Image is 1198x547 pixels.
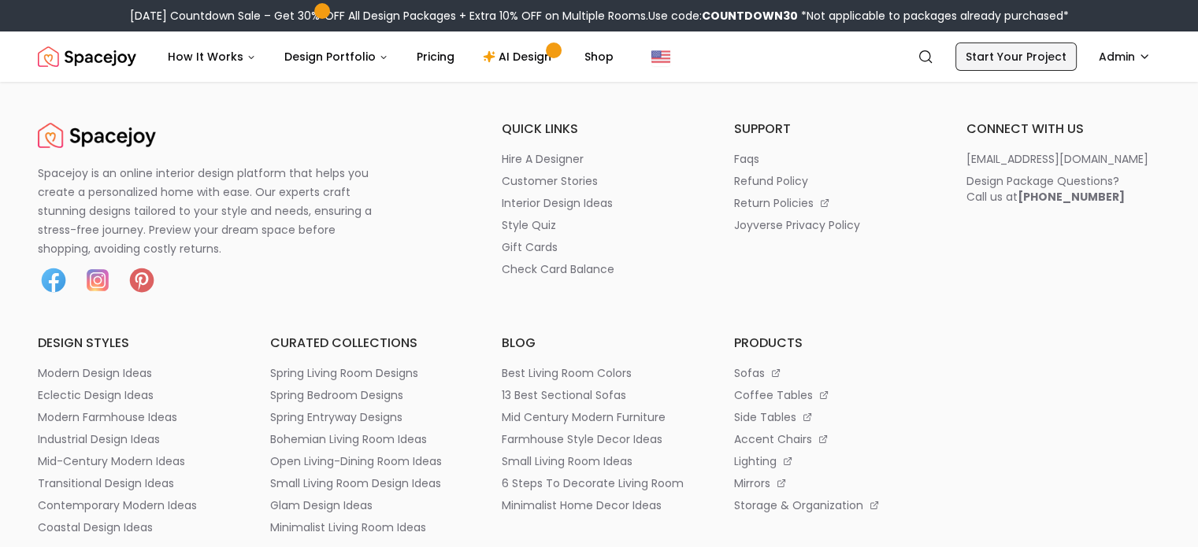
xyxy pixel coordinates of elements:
p: minimalist living room ideas [270,519,426,535]
div: Design Package Questions? Call us at [966,173,1124,205]
p: check card balance [502,261,614,277]
a: storage & organization [734,497,929,513]
a: 13 best sectional sofas [502,387,696,403]
a: interior design ideas [502,195,696,211]
a: side tables [734,409,929,425]
p: gift cards [502,239,558,255]
p: [EMAIL_ADDRESS][DOMAIN_NAME] [966,151,1148,167]
p: modern design ideas [38,365,152,381]
b: COUNTDOWN30 [702,8,798,24]
p: storage & organization [734,497,863,513]
a: open living-dining room ideas [270,453,465,469]
a: AI Design [470,41,569,72]
p: modern farmhouse ideas [38,409,177,425]
div: [DATE] Countdown Sale – Get 30% OFF All Design Packages + Extra 10% OFF on Multiple Rooms. [130,8,1069,24]
p: accent chairs [734,431,812,447]
a: industrial design ideas [38,431,232,447]
a: mirrors [734,475,929,491]
p: minimalist home decor ideas [502,497,662,513]
img: Instagram icon [82,264,113,296]
button: How It Works [155,41,269,72]
p: style quiz [502,217,556,233]
p: eclectic design ideas [38,387,154,403]
p: small living room design ideas [270,475,441,491]
h6: products [734,334,929,353]
h6: quick links [502,120,696,139]
p: spring bedroom designs [270,387,403,403]
p: hire a designer [502,151,584,167]
button: Admin [1089,43,1160,71]
a: Shop [572,41,626,72]
a: mid-century modern ideas [38,453,232,469]
p: transitional design ideas [38,475,174,491]
a: 6 steps to decorate living room [502,475,696,491]
p: lighting [734,453,777,469]
a: Start Your Project [955,43,1077,71]
p: bohemian living room ideas [270,431,427,447]
a: Spacejoy [38,120,156,151]
a: refund policy [734,173,929,189]
b: [PHONE_NUMBER] [1017,189,1124,205]
a: modern design ideas [38,365,232,381]
img: Facebook icon [38,264,69,296]
p: joyverse privacy policy [734,217,860,233]
a: modern farmhouse ideas [38,409,232,425]
p: mirrors [734,475,770,491]
a: eclectic design ideas [38,387,232,403]
p: mid-century modern ideas [38,453,185,469]
a: Pricing [404,41,467,72]
p: faqs [734,151,759,167]
a: glam design ideas [270,497,465,513]
p: industrial design ideas [38,431,160,447]
p: best living room colors [502,365,632,381]
a: small living room ideas [502,453,696,469]
a: style quiz [502,217,696,233]
span: Use code: [648,8,798,24]
a: small living room design ideas [270,475,465,491]
a: accent chairs [734,431,929,447]
span: *Not applicable to packages already purchased* [798,8,1069,24]
a: spring bedroom designs [270,387,465,403]
p: coastal design ideas [38,519,153,535]
p: interior design ideas [502,195,613,211]
a: farmhouse style decor ideas [502,431,696,447]
h6: design styles [38,334,232,353]
a: coastal design ideas [38,519,232,535]
a: minimalist home decor ideas [502,497,696,513]
a: sofas [734,365,929,381]
p: glam design ideas [270,497,373,513]
img: United States [651,47,670,66]
a: coffee tables [734,387,929,403]
a: check card balance [502,261,696,277]
p: sofas [734,365,765,381]
img: Pinterest icon [126,264,158,296]
a: gift cards [502,239,696,255]
a: Spacejoy [38,41,136,72]
a: lighting [734,453,929,469]
a: best living room colors [502,365,696,381]
h6: connect with us [966,120,1160,139]
a: spring entryway designs [270,409,465,425]
a: transitional design ideas [38,475,232,491]
p: refund policy [734,173,808,189]
p: spring living room designs [270,365,418,381]
p: farmhouse style decor ideas [502,431,662,447]
h6: curated collections [270,334,465,353]
a: spring living room designs [270,365,465,381]
a: faqs [734,151,929,167]
a: bohemian living room ideas [270,431,465,447]
a: joyverse privacy policy [734,217,929,233]
h6: blog [502,334,696,353]
a: hire a designer [502,151,696,167]
h6: support [734,120,929,139]
img: Spacejoy Logo [38,41,136,72]
p: 13 best sectional sofas [502,387,626,403]
a: customer stories [502,173,696,189]
p: mid century modern furniture [502,409,666,425]
p: Spacejoy is an online interior design platform that helps you create a personalized home with eas... [38,164,391,258]
nav: Main [155,41,626,72]
p: open living-dining room ideas [270,453,442,469]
